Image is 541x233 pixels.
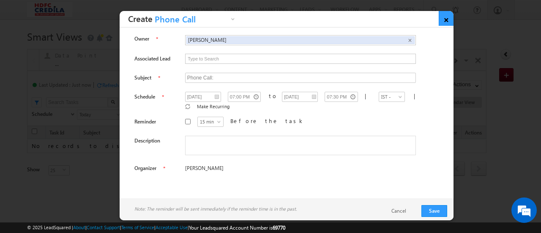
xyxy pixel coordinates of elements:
[408,37,412,44] span: ×
[365,92,370,99] span: |
[139,4,159,25] div: Minimize live chat window
[134,74,151,82] label: Subject
[379,92,405,102] a: IST - (GMT+05:30) [GEOGRAPHIC_DATA], [GEOGRAPHIC_DATA], [GEOGRAPHIC_DATA], [GEOGRAPHIC_DATA]
[134,164,156,172] label: Organizer
[414,92,419,99] span: |
[134,35,149,43] label: Owner
[188,37,395,43] span: [PERSON_NAME]
[197,104,230,109] span: Make Recurring
[134,205,297,213] span: Note: The reminder will be sent immediately if the reminder time is in the past.
[197,117,224,127] a: 15 min
[198,118,224,126] span: 15 min
[121,225,154,230] a: Terms of Service
[391,207,415,215] a: Cancel
[11,78,154,172] textarea: Type your message and hit 'Enter'
[134,93,155,101] label: Schedule
[273,225,285,231] span: 69770
[186,54,415,63] input: Type to Search
[153,14,237,27] a: Phone Call
[87,225,120,230] a: Contact Support
[185,164,356,172] span: [PERSON_NAME]
[134,137,160,145] label: Description
[439,11,454,26] a: ×
[73,225,85,230] a: About
[128,11,237,27] h3: Create
[153,15,229,28] span: Phone Call
[27,224,285,232] span: © 2025 LeadSquared | | | | |
[134,55,170,63] label: Associated Lead
[189,225,285,231] span: Your Leadsquared Account Number is
[44,44,142,55] div: Chat with us now
[134,118,156,126] label: Reminder
[269,92,273,100] div: to
[14,44,36,55] img: d_60004797649_company_0_60004797649
[230,117,305,125] label: Before the task
[156,225,188,230] a: Acceptable Use
[115,178,153,189] em: Start Chat
[379,93,395,139] span: IST - (GMT+05:30) [GEOGRAPHIC_DATA], [GEOGRAPHIC_DATA], [GEOGRAPHIC_DATA], [GEOGRAPHIC_DATA]
[421,205,447,217] button: Save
